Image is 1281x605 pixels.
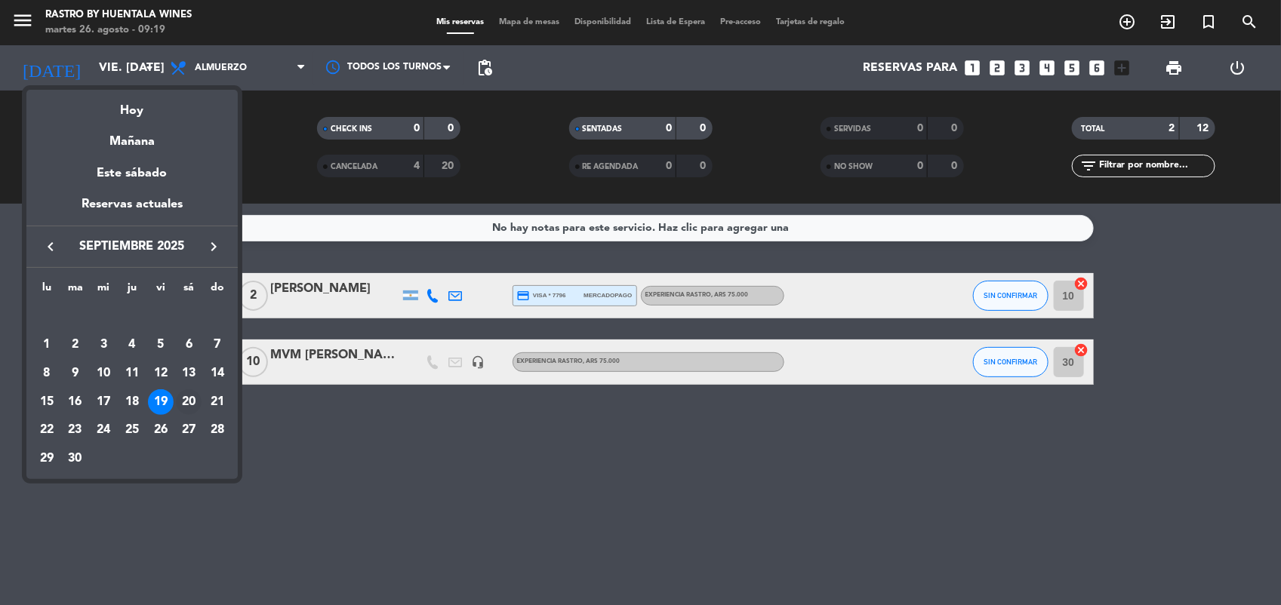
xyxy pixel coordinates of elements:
td: 27 de septiembre de 2025 [175,416,204,445]
div: 24 [91,417,116,443]
td: 30 de septiembre de 2025 [61,444,90,473]
div: 20 [176,389,202,415]
div: 25 [119,417,145,443]
div: Hoy [26,90,238,121]
i: keyboard_arrow_left [42,238,60,256]
td: 18 de septiembre de 2025 [118,388,146,416]
div: 11 [119,361,145,386]
td: 11 de septiembre de 2025 [118,359,146,388]
div: 21 [205,389,230,415]
td: 14 de septiembre de 2025 [203,359,232,388]
div: 18 [119,389,145,415]
td: 2 de septiembre de 2025 [61,330,90,359]
div: 7 [205,332,230,358]
div: 3 [91,332,116,358]
td: 21 de septiembre de 2025 [203,388,232,416]
div: 13 [176,361,202,386]
td: 6 de septiembre de 2025 [175,330,204,359]
td: 5 de septiembre de 2025 [146,330,175,359]
td: 26 de septiembre de 2025 [146,416,175,445]
td: 25 de septiembre de 2025 [118,416,146,445]
td: SEP. [32,302,232,331]
th: sábado [175,279,204,302]
td: 13 de septiembre de 2025 [175,359,204,388]
button: keyboard_arrow_left [37,237,64,256]
td: 23 de septiembre de 2025 [61,416,90,445]
th: lunes [32,279,61,302]
div: 28 [205,417,230,443]
div: 8 [34,361,60,386]
td: 24 de septiembre de 2025 [89,416,118,445]
div: 17 [91,389,116,415]
td: 1 de septiembre de 2025 [32,330,61,359]
td: 3 de septiembre de 2025 [89,330,118,359]
div: 23 [63,417,88,443]
div: 6 [176,332,202,358]
div: 10 [91,361,116,386]
div: Mañana [26,121,238,152]
div: 16 [63,389,88,415]
th: domingo [203,279,232,302]
div: 9 [63,361,88,386]
div: 22 [34,417,60,443]
td: 16 de septiembre de 2025 [61,388,90,416]
th: viernes [146,279,175,302]
div: 27 [176,417,202,443]
div: 2 [63,332,88,358]
th: martes [61,279,90,302]
div: 29 [34,446,60,471]
button: keyboard_arrow_right [200,237,227,256]
td: 8 de septiembre de 2025 [32,359,61,388]
th: jueves [118,279,146,302]
td: 22 de septiembre de 2025 [32,416,61,445]
span: septiembre 2025 [64,237,200,256]
td: 4 de septiembre de 2025 [118,330,146,359]
i: keyboard_arrow_right [205,238,223,256]
div: 30 [63,446,88,471]
td: 28 de septiembre de 2025 [203,416,232,445]
div: 5 [148,332,174,358]
th: miércoles [89,279,118,302]
td: 20 de septiembre de 2025 [175,388,204,416]
div: Reservas actuales [26,195,238,226]
td: 10 de septiembre de 2025 [89,359,118,388]
div: 14 [205,361,230,386]
div: 12 [148,361,174,386]
td: 7 de septiembre de 2025 [203,330,232,359]
div: Este sábado [26,152,238,195]
div: 26 [148,417,174,443]
div: 1 [34,332,60,358]
td: 29 de septiembre de 2025 [32,444,61,473]
div: 15 [34,389,60,415]
td: 19 de septiembre de 2025 [146,388,175,416]
div: 4 [119,332,145,358]
div: 19 [148,389,174,415]
td: 12 de septiembre de 2025 [146,359,175,388]
td: 15 de septiembre de 2025 [32,388,61,416]
td: 9 de septiembre de 2025 [61,359,90,388]
td: 17 de septiembre de 2025 [89,388,118,416]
